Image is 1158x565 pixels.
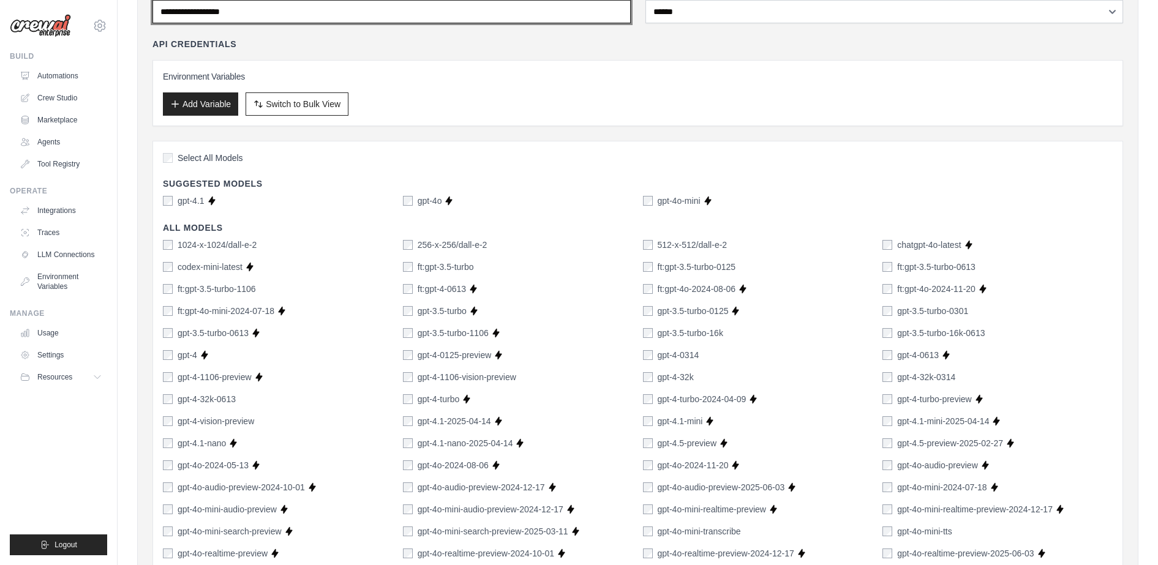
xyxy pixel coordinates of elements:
label: ft:gpt-3.5-turbo-0125 [658,261,736,273]
label: ft:gpt-4o-2024-11-20 [897,283,976,295]
input: gpt-4o-mini-audio-preview-2024-12-17 [403,504,413,514]
label: gpt-4o-realtime-preview-2024-10-01 [418,547,554,559]
input: gpt-4o-audio-preview [882,460,892,470]
label: codex-mini-latest [178,261,243,273]
span: Select All Models [178,152,243,164]
input: gpt-4o-mini-2024-07-18 [882,482,892,492]
input: gpt-4.1-2025-04-14 [403,416,413,426]
label: gpt-3.5-turbo-16k [658,327,723,339]
label: gpt-4o-mini-2024-07-18 [897,481,987,493]
input: gpt-4o-mini-transcribe [643,526,653,536]
label: gpt-4o-2024-05-13 [178,459,249,471]
input: ft:gpt-3.5-turbo [403,262,413,272]
input: 256-x-256/dall-e-2 [403,240,413,250]
button: Logout [10,534,107,555]
label: ft:gpt-3.5-turbo-0613 [897,261,976,273]
input: gpt-4o-audio-preview-2024-12-17 [403,482,413,492]
label: 1024-x-1024/dall-e-2 [178,239,257,251]
input: gpt-3.5-turbo-16k-0613 [882,328,892,338]
div: Build [10,51,107,61]
label: gpt-4.1-nano-2025-04-14 [418,437,513,449]
input: gpt-4.1-nano [163,438,173,448]
input: gpt-4-turbo-preview [882,394,892,404]
input: gpt-3.5-turbo [403,306,413,316]
input: ft:gpt-3.5-turbo-1106 [163,284,173,294]
a: Automations [15,66,107,86]
input: gpt-4o [403,196,413,206]
label: 512-x-512/dall-e-2 [658,239,728,251]
label: ft:gpt-4-0613 [418,283,466,295]
label: gpt-4.5-preview-2025-02-27 [897,437,1003,449]
input: 1024-x-1024/dall-e-2 [163,240,173,250]
label: ft:gpt-4o-mini-2024-07-18 [178,305,274,317]
div: Manage [10,309,107,318]
label: gpt-4o [418,195,442,207]
input: ft:gpt-3.5-turbo-0125 [643,262,653,272]
label: gpt-4-turbo-2024-04-09 [658,393,746,405]
span: Resources [37,372,72,382]
input: gpt-4-32k-0314 [882,372,892,382]
input: gpt-4o-2024-11-20 [643,460,653,470]
label: gpt-4-0613 [897,349,939,361]
input: gpt-4o-2024-08-06 [403,460,413,470]
input: gpt-3.5-turbo-0301 [882,306,892,316]
a: Crew Studio [15,88,107,108]
input: gpt-4o-mini-tts [882,526,892,536]
input: gpt-4.1 [163,196,173,206]
label: gpt-3.5-turbo [418,305,467,317]
input: gpt-4-vision-preview [163,416,173,426]
input: ft:gpt-4o-2024-11-20 [882,284,892,294]
label: ft:gpt-3.5-turbo-1106 [178,283,256,295]
div: Chat Widget [1097,506,1158,565]
h4: API Credentials [152,38,236,50]
input: gpt-4-0613 [882,350,892,360]
input: gpt-4.1-nano-2025-04-14 [403,438,413,448]
input: gpt-4-32k [643,372,653,382]
label: ft:gpt-4o-2024-08-06 [658,283,736,295]
label: gpt-3.5-turbo-0301 [897,305,968,317]
input: gpt-4o-audio-preview-2025-06-03 [643,482,653,492]
a: Traces [15,223,107,242]
a: Integrations [15,201,107,220]
input: ft:gpt-4o-2024-08-06 [643,284,653,294]
input: gpt-4o-mini-realtime-preview [643,504,653,514]
label: gpt-4 [178,349,197,361]
h3: Environment Variables [163,70,1113,83]
input: gpt-3.5-turbo-0125 [643,306,653,316]
input: gpt-4-0125-preview [403,350,413,360]
img: Logo [10,14,71,37]
label: ft:gpt-3.5-turbo [418,261,474,273]
input: 512-x-512/dall-e-2 [643,240,653,250]
input: gpt-4.1-mini [643,416,653,426]
input: gpt-4.5-preview-2025-02-27 [882,438,892,448]
label: gpt-4o-mini-search-preview [178,525,282,537]
input: gpt-4o-mini [643,196,653,206]
a: Marketplace [15,110,107,130]
label: gpt-4o-mini-audio-preview [178,503,277,515]
label: gpt-4-turbo [418,393,459,405]
label: gpt-4-1106-vision-preview [418,371,516,383]
label: chatgpt-4o-latest [897,239,961,251]
label: gpt-4o-mini-transcribe [658,525,741,537]
input: ft:gpt-4-0613 [403,284,413,294]
label: gpt-4o-mini-realtime-preview-2024-12-17 [897,503,1053,515]
h4: Suggested Models [163,178,1113,190]
input: chatgpt-4o-latest [882,240,892,250]
h4: All Models [163,222,1113,234]
span: Switch to Bulk View [266,98,340,110]
input: Select All Models [163,153,173,163]
input: codex-mini-latest [163,262,173,272]
input: gpt-4o-realtime-preview [163,548,173,558]
button: Resources [15,367,107,387]
input: gpt-4o-2024-05-13 [163,460,173,470]
label: gpt-4-0314 [658,349,699,361]
label: gpt-3.5-turbo-0125 [658,305,729,317]
label: gpt-4o-mini-realtime-preview [658,503,766,515]
a: Environment Variables [15,267,107,296]
a: Tool Registry [15,154,107,174]
a: LLM Connections [15,245,107,264]
input: gpt-4 [163,350,173,360]
label: gpt-4-32k-0613 [178,393,236,405]
label: gpt-4.5-preview [658,437,717,449]
label: gpt-4o-2024-08-06 [418,459,489,471]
